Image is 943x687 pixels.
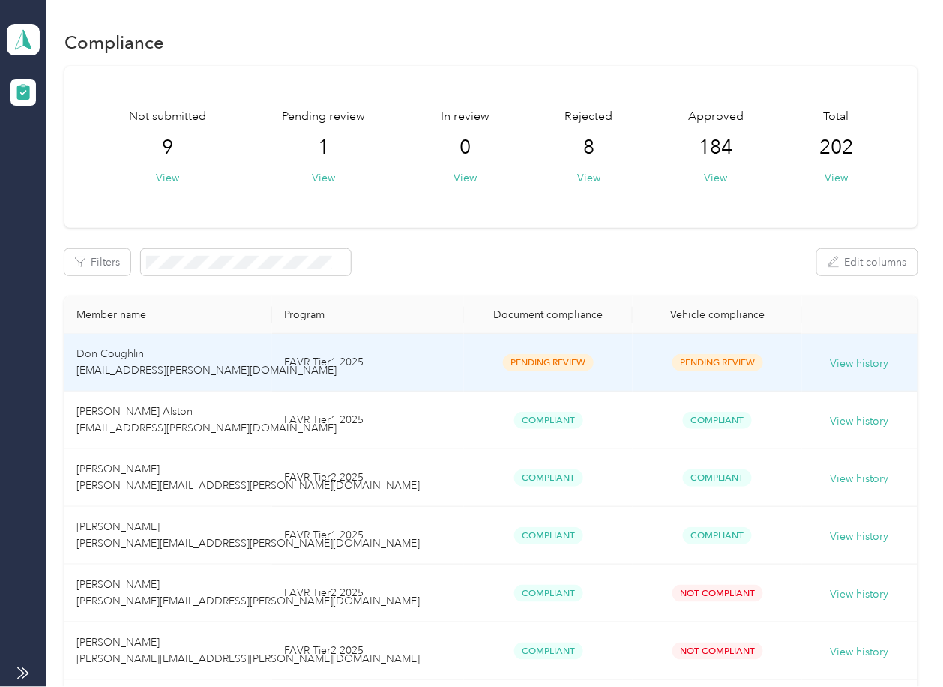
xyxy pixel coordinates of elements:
[272,507,464,565] td: FAVR Tier1 2025
[64,249,130,275] button: Filters
[282,108,365,126] span: Pending review
[831,586,889,603] button: View history
[705,170,728,186] button: View
[454,170,477,186] button: View
[272,334,464,391] td: FAVR Tier1 2025
[514,412,583,429] span: Compliant
[129,108,207,126] span: Not submitted
[831,355,889,372] button: View history
[565,108,613,126] span: Rejected
[64,34,164,50] h1: Compliance
[699,136,733,160] span: 184
[76,578,420,607] span: [PERSON_NAME] [PERSON_NAME][EMAIL_ADDRESS][PERSON_NAME][DOMAIN_NAME]
[819,136,853,160] span: 202
[272,296,464,334] th: Program
[64,296,272,334] th: Member name
[514,585,583,602] span: Compliant
[272,622,464,680] td: FAVR Tier2 2025
[503,354,594,371] span: Pending Review
[824,108,849,126] span: Total
[272,565,464,622] td: FAVR Tier2 2025
[76,405,337,434] span: [PERSON_NAME] Alston [EMAIL_ADDRESS][PERSON_NAME][DOMAIN_NAME]
[514,469,583,487] span: Compliant
[272,391,464,449] td: FAVR Tier1 2025
[272,449,464,507] td: FAVR Tier2 2025
[831,413,889,430] button: View history
[831,529,889,545] button: View history
[688,108,744,126] span: Approved
[476,308,621,321] div: Document compliance
[156,170,179,186] button: View
[645,308,789,321] div: Vehicle compliance
[672,643,763,660] span: Not Compliant
[76,520,420,550] span: [PERSON_NAME] [PERSON_NAME][EMAIL_ADDRESS][PERSON_NAME][DOMAIN_NAME]
[672,354,763,371] span: Pending Review
[672,585,763,602] span: Not Compliant
[460,136,471,160] span: 0
[76,347,337,376] span: Don Coughlin [EMAIL_ADDRESS][PERSON_NAME][DOMAIN_NAME]
[859,603,943,687] iframe: Everlance-gr Chat Button Frame
[514,643,583,660] span: Compliant
[683,469,752,487] span: Compliant
[162,136,173,160] span: 9
[312,170,335,186] button: View
[514,527,583,544] span: Compliant
[76,636,420,665] span: [PERSON_NAME] [PERSON_NAME][EMAIL_ADDRESS][PERSON_NAME][DOMAIN_NAME]
[441,108,489,126] span: In review
[577,170,600,186] button: View
[683,527,752,544] span: Compliant
[825,170,848,186] button: View
[831,644,889,661] button: View history
[318,136,329,160] span: 1
[683,412,752,429] span: Compliant
[583,136,594,160] span: 8
[831,471,889,487] button: View history
[817,249,918,275] button: Edit columns
[76,463,420,492] span: [PERSON_NAME] [PERSON_NAME][EMAIL_ADDRESS][PERSON_NAME][DOMAIN_NAME]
